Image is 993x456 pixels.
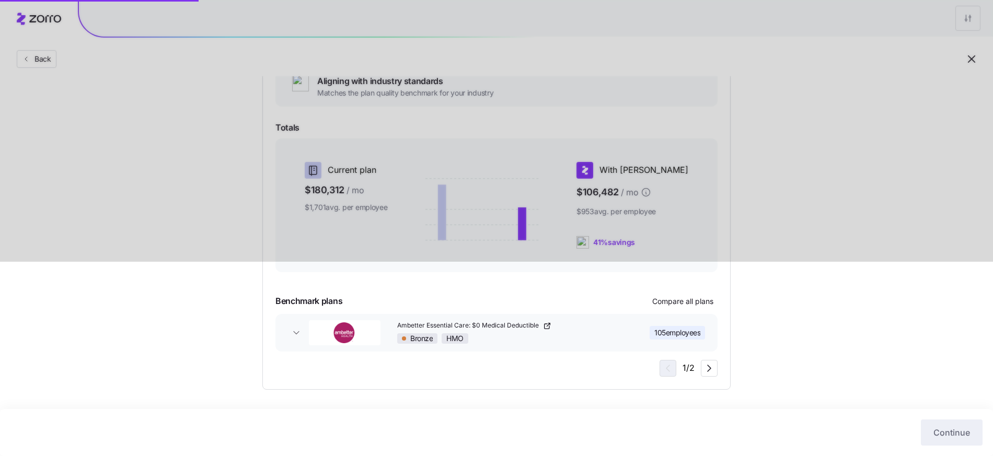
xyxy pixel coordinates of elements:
span: Benchmark plans [275,295,342,308]
span: 105 employees [654,328,700,338]
span: HMO [446,334,464,343]
span: Bronze [410,334,433,343]
a: Ambetter Essential Care: $0 Medical Deductible [397,321,623,330]
span: Continue [933,426,970,439]
div: 1 / 2 [660,360,718,377]
button: Compare all plans [648,293,718,310]
img: Ambetter [309,320,380,345]
span: Ambetter Essential Care: $0 Medical Deductible [397,321,541,330]
button: Continue [921,419,983,446]
button: AmbetterAmbetter Essential Care: $0 Medical DeductibleBronzeHMO105employees [275,314,718,352]
span: Compare all plans [652,296,713,307]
